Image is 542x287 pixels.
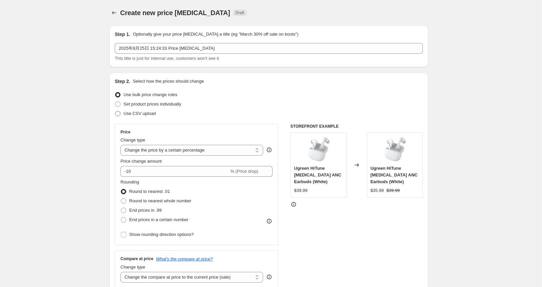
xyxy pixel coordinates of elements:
span: End prices in a certain number [129,217,188,222]
h3: Price [120,129,130,135]
p: Select how the prices should change [133,78,204,85]
span: End prices in .99 [129,208,162,213]
span: Use bulk price change rules [124,92,177,97]
div: $39.99 [294,187,307,194]
h2: Step 2. [115,78,130,85]
button: What's the compare at price? [156,256,213,261]
span: Round to nearest whole number [129,198,191,203]
span: Create new price [MEDICAL_DATA] [120,9,230,16]
strike: $39.99 [386,187,400,194]
span: Round to nearest .01 [129,189,170,194]
span: Use CSV upload [124,111,156,116]
input: 30% off holiday sale [115,43,423,54]
span: Show rounding direction options? [129,232,194,237]
span: Ugreen HiTune [MEDICAL_DATA] ANC Earbuds (White) [294,166,341,184]
span: Set product prices individually [124,101,181,107]
span: % (Price drop) [230,169,258,174]
button: Price change jobs [109,8,119,17]
span: Change type [120,137,145,142]
div: help [266,274,273,280]
span: Rounding [120,179,139,184]
img: ugreen-hitune-t3-anc-earbuds-335008_80x.png [381,136,408,163]
img: ugreen-hitune-t3-anc-earbuds-335008_80x.png [305,136,332,163]
span: Price change amount [120,159,162,164]
span: Change type [120,264,145,270]
input: -15 [120,166,229,177]
p: Optionally give your price [MEDICAL_DATA] a title (eg "March 30% off sale on boots") [133,31,298,38]
span: Draft [236,10,244,15]
span: This title is just for internal use, customers won't see it [115,56,219,61]
span: Ugreen HiTune [MEDICAL_DATA] ANC Earbuds (White) [371,166,418,184]
h6: STOREFRONT EXAMPLE [290,124,423,129]
div: $35.99 [371,187,384,194]
div: help [266,147,273,153]
h3: Compare at price [120,256,153,261]
h2: Step 1. [115,31,130,38]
